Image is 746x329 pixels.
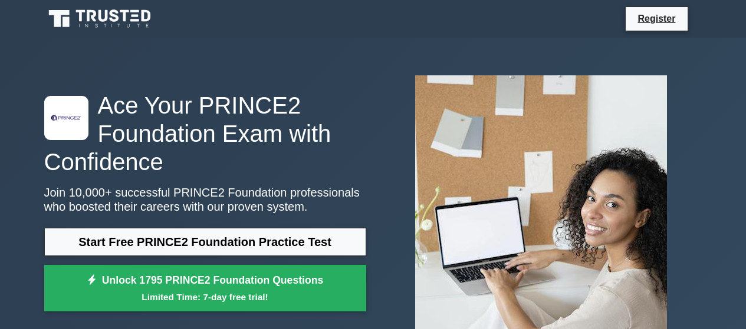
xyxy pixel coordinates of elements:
a: Unlock 1795 PRINCE2 Foundation QuestionsLimited Time: 7-day free trial! [44,265,366,312]
p: Join 10,000+ successful PRINCE2 Foundation professionals who boosted their careers with our prove... [44,185,366,214]
a: Start Free PRINCE2 Foundation Practice Test [44,228,366,256]
a: Register [630,11,682,26]
h1: Ace Your PRINCE2 Foundation Exam with Confidence [44,91,366,176]
small: Limited Time: 7-day free trial! [59,290,351,304]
